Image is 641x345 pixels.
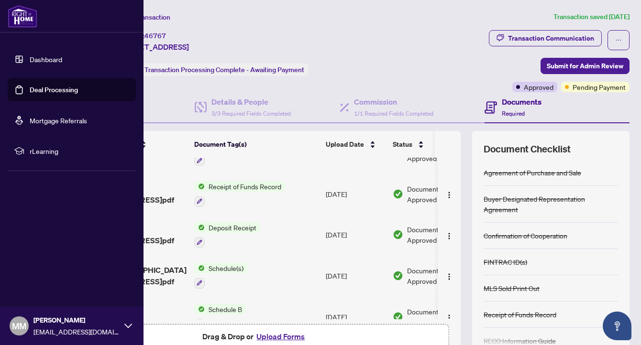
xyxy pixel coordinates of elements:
[30,55,62,64] a: Dashboard
[484,142,571,156] span: Document Checklist
[407,224,466,245] span: Document Approved
[322,215,389,256] td: [DATE]
[393,189,403,199] img: Document Status
[484,309,556,320] div: Receipt of Funds Record
[393,270,403,281] img: Document Status
[484,257,527,267] div: FINTRAC ID(s)
[393,229,403,240] img: Document Status
[194,222,260,248] button: Status IconDeposit Receipt
[205,181,285,192] span: Receipt of Funds Record
[322,131,389,158] th: Upload Date
[389,131,470,158] th: Status
[119,41,189,53] span: [STREET_ADDRESS]
[541,58,630,74] button: Submit for Admin Review
[202,330,308,343] span: Drag & Drop or
[354,96,433,108] h4: Commission
[442,309,457,324] button: Logo
[12,319,26,333] span: MM
[194,222,205,233] img: Status Icon
[484,167,581,178] div: Agreement of Purchase and Sale
[326,139,364,150] span: Upload Date
[524,82,553,92] span: Approved
[194,304,205,314] img: Status Icon
[211,110,291,117] span: 3/3 Required Fields Completed
[445,191,453,199] img: Logo
[553,11,630,22] article: Transaction saved [DATE]
[322,173,389,215] td: [DATE]
[489,30,602,46] button: Transaction Communication
[254,330,308,343] button: Upload Forms
[322,296,389,337] td: [DATE]
[484,230,567,241] div: Confirmation of Cooperation
[30,146,129,156] span: rLearning
[8,5,37,28] img: logo
[33,315,120,325] span: [PERSON_NAME]
[445,314,453,322] img: Logo
[144,32,166,40] span: 46767
[484,194,618,215] div: Buyer Designated Representation Agreement
[194,263,247,289] button: Status IconSchedule(s)
[442,268,457,283] button: Logo
[30,86,78,94] a: Deal Processing
[211,96,291,108] h4: Details & People
[205,304,246,314] span: Schedule B
[205,222,260,233] span: Deposit Receipt
[484,283,540,293] div: MLS Sold Print Out
[205,263,247,273] span: Schedule(s)
[30,116,87,125] a: Mortgage Referrals
[354,110,433,117] span: 1/1 Required Fields Completed
[573,82,626,92] span: Pending Payment
[407,265,466,286] span: Document Approved
[615,37,622,43] span: ellipsis
[393,139,412,150] span: Status
[445,273,453,280] img: Logo
[502,110,525,117] span: Required
[407,306,466,327] span: Document Approved
[119,63,308,76] div: Status:
[144,65,304,74] span: Transaction Processing Complete - Awaiting Payment
[547,58,623,74] span: Submit for Admin Review
[33,326,120,337] span: [EMAIL_ADDRESS][DOMAIN_NAME]
[442,186,457,202] button: Logo
[194,263,205,273] img: Status Icon
[194,304,246,330] button: Status IconSchedule B
[119,13,170,22] span: View Transaction
[322,255,389,296] td: [DATE]
[194,181,205,192] img: Status Icon
[194,181,285,207] button: Status IconReceipt of Funds Record
[502,96,542,108] h4: Documents
[442,227,457,242] button: Logo
[508,31,594,46] div: Transaction Communication
[407,183,466,205] span: Document Approved
[190,131,322,158] th: Document Tag(s)
[603,312,631,340] button: Open asap
[393,312,403,322] img: Document Status
[445,232,453,240] img: Logo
